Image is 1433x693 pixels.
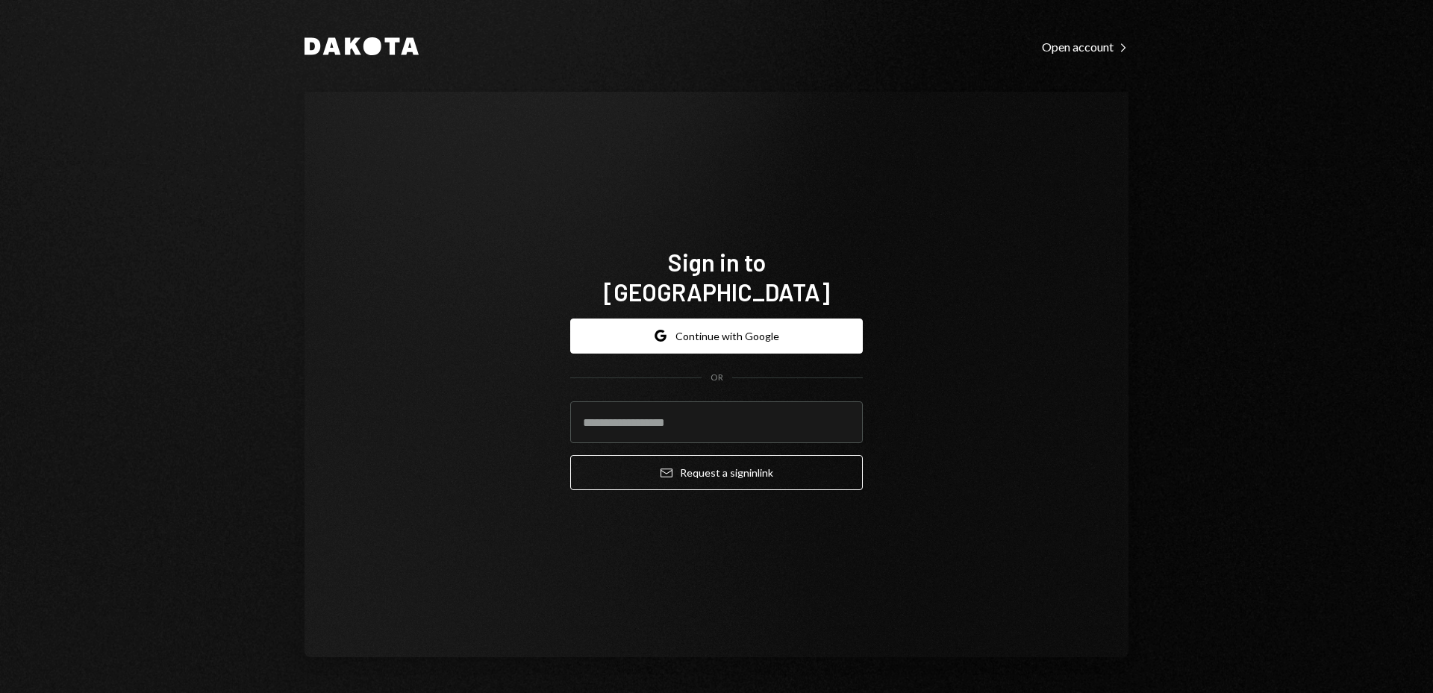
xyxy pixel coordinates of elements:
[570,319,863,354] button: Continue with Google
[711,371,723,384] div: OR
[1042,38,1128,54] a: Open account
[1042,40,1128,54] div: Open account
[570,247,863,307] h1: Sign in to [GEOGRAPHIC_DATA]
[570,455,863,490] button: Request a signinlink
